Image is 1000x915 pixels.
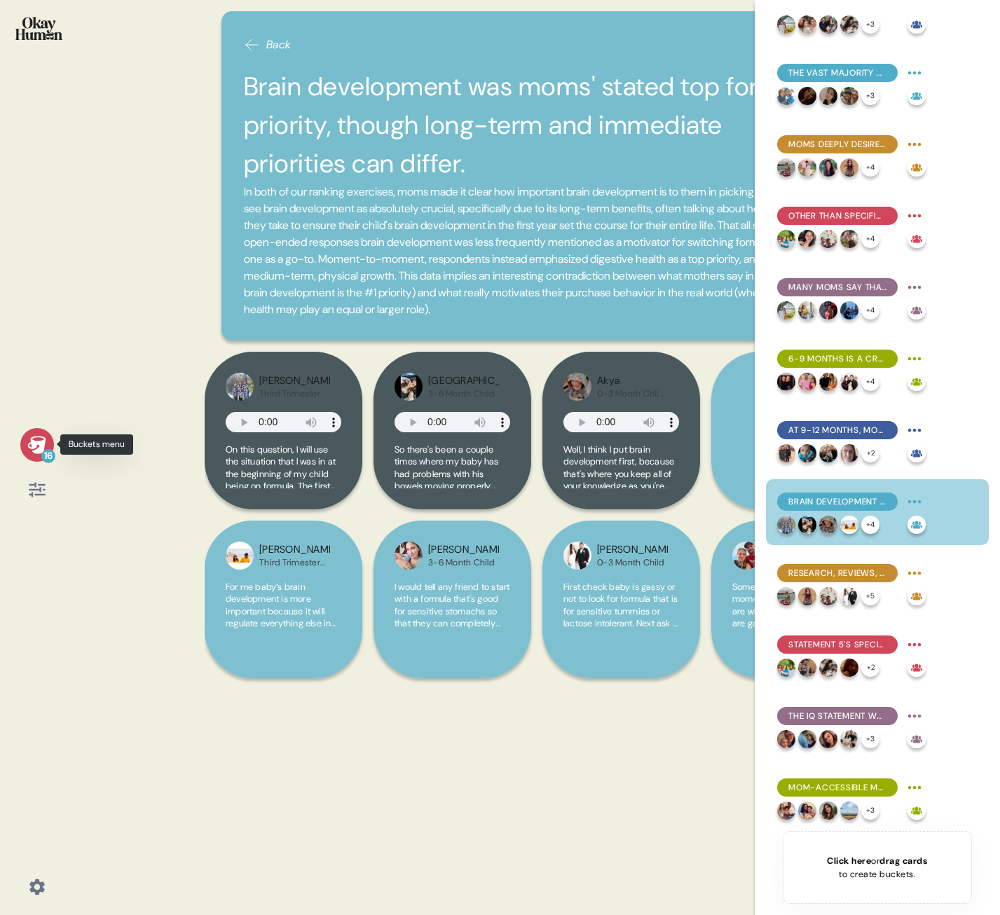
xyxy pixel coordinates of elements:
[861,659,879,677] div: + 2
[861,373,879,391] div: + 4
[819,158,837,177] img: profilepic_23998246113203785.jpg
[819,87,837,105] img: profilepic_23911488015176304.jpg
[819,230,837,248] img: profilepic_24254939047471010.jpg
[798,230,816,248] img: profilepic_24433398056265134.jpg
[41,449,55,463] div: 16
[798,158,816,177] img: profilepic_24169639585989571.jpg
[827,855,871,867] span: Click here
[788,495,886,508] span: Brain development was moms' stated top formula priority, though long-term and immediate prioritie...
[840,301,858,319] img: profilepic_10079146362180826.jpg
[395,542,423,570] img: profilepic_30409888301990108.jpg
[563,542,591,570] img: profilepic_30641819395432435.jpg
[597,557,668,568] div: 0-3 Month Child
[226,581,341,826] span: For me baby’s brain development is more important because it will regulate everything else in the...
[861,802,879,820] div: + 3
[819,15,837,34] img: profilepic_24076225635351631.jpg
[428,542,499,558] div: [PERSON_NAME]
[861,444,879,462] div: + 2
[563,581,679,765] span: First check baby is gassy or not to look for formula that is for sensitive tummies or lactose int...
[777,158,795,177] img: profilepic_23957990427199772.jpg
[840,15,858,34] img: profilepic_24149260454682583.jpg
[788,781,886,794] span: Mom-accessible messages is deeply empathetic and helps them "do their own research" while steerin...
[597,542,668,558] div: [PERSON_NAME]
[861,516,879,534] div: + 4
[732,542,760,570] img: profilepic_30688563024091082.jpg
[798,802,816,820] img: profilepic_24432463089680639.jpg
[840,444,858,462] img: profilepic_30367771036200585.jpg
[861,587,879,605] div: + 5
[861,301,879,319] div: + 4
[428,557,499,568] div: 3-6 Month Child
[840,802,858,820] img: profilepic_23934072906246232.jpg
[788,138,886,151] span: Moms deeply desire to feel confident in a go-to formula, but uncertainty and frustrating trial an...
[819,373,837,391] img: profilepic_23880259538325025.jpg
[798,659,816,677] img: profilepic_9987001134730651.jpg
[777,301,795,319] img: profilepic_24066498406338658.jpg
[226,542,254,570] img: profilepic_25165664476355902.jpg
[840,587,858,605] img: profilepic_30641819395432435.jpg
[788,424,886,436] span: At 9-12 months, moms are looking for first steps, first words, and further social development.
[777,15,795,34] img: profilepic_24066498406338658.jpg
[732,581,847,741] span: Some of the most important moments in the beginning are when they tell you they are gaining weigh...
[259,557,330,568] div: Third Trimester [C D B A E]
[777,230,795,248] img: profilepic_24021410207550195.jpg
[840,230,858,248] img: profilepic_24822922297309852.jpg
[597,373,668,389] div: Akya
[395,581,509,814] span: I would tell any friend to start with a formula that's good for sensitive stomachs so that they c...
[798,587,816,605] img: profilepic_10050006148381865.jpg
[788,710,886,722] span: The IQ statement was the least compelling, with statement #3 also failing to convince.
[819,587,837,605] img: profilepic_24254939047471010.jpg
[788,638,886,651] span: Statement 5's specificity and clinical support made it the most compelling, with #1 & #4 also wel...
[861,158,879,177] div: + 4
[428,388,499,399] div: 3-6 Month Child
[840,516,858,534] img: profilepic_25165664476355902.jpg
[395,373,423,401] img: profilepic_10002627043168430.jpg
[819,659,837,677] img: profilepic_24149260454682583.jpg
[60,434,133,455] div: Buckets menu
[777,516,795,534] img: profilepic_24065768239753848.jpg
[798,301,816,319] img: profilepic_24806279158960289.jpg
[819,516,837,534] img: profilepic_23892851000377781.jpg
[819,802,837,820] img: profilepic_24302597019365276.jpg
[827,854,927,881] div: or to create buckets.
[15,17,62,40] img: okayhuman.3b1b6348.png
[777,730,795,748] img: profilepic_24033322462997255.jpg
[798,15,816,34] img: profilepic_24686111907661355.jpg
[798,730,816,748] img: profilepic_24385261627745154.jpg
[563,443,677,750] span: Well, I think I put brain development first, because that's where you keep all of your knowledge ...
[788,281,886,294] span: Many moms say that switching would be more about getting away from a problematic product than mov...
[777,444,795,462] img: profilepic_9951827364925800.jpg
[428,373,499,389] div: [GEOGRAPHIC_DATA]
[244,184,830,318] span: In both of our ranking exercises, moms made it clear how important brain development is to them i...
[798,87,816,105] img: profilepic_9105085612949681.jpg
[777,659,795,677] img: profilepic_24021410207550195.jpg
[597,388,668,399] div: 0-3 Month Child [CDABE]
[840,730,858,748] img: profilepic_24042585798726849.jpg
[777,587,795,605] img: profilepic_23957990427199772.jpg
[798,373,816,391] img: profilepic_24012059758446275.jpg
[563,373,591,401] img: profilepic_23892851000377781.jpg
[840,87,858,105] img: profilepic_9670080569759076.jpg
[798,516,816,534] img: profilepic_10002627043168430.jpg
[777,373,795,391] img: profilepic_30725826547032050.jpg
[788,567,886,579] span: Research, reviews, and doctors' recommendations help pull apart formula brands' very similar brai...
[777,802,795,820] img: profilepic_9731200886984576.jpg
[226,373,254,401] img: profilepic_24065768239753848.jpg
[226,443,341,787] span: On this question, I will use the situation that I was in at the beginning of my child being on fo...
[879,855,927,867] span: drag cards
[395,443,509,775] span: So there's been a couple times where my baby has had problems with his bowels moving properly. Th...
[840,373,858,391] img: profilepic_9987304958065071.jpg
[259,388,330,399] div: Third Trimester
[840,158,858,177] img: profilepic_10050006148381865.jpg
[840,659,858,677] img: profilepic_24206365815623587.jpg
[788,67,886,79] span: The vast majority of moms are unaware of MFGM, and suspicion was common even when we explained th...
[266,36,292,53] span: Back
[861,730,879,748] div: + 3
[788,209,886,222] span: Other than specific tolerance issues, price & ingredient alignment are top switching motivators.
[861,15,879,34] div: + 3
[819,730,837,748] img: profilepic_30345946328354123.jpg
[819,301,837,319] img: profilepic_9921622301280059.jpg
[244,67,830,184] h2: Brain development was moms' stated top formula priority, though long-term and immediate prioritie...
[861,230,879,248] div: + 4
[819,444,837,462] img: profilepic_24582559991352128.jpg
